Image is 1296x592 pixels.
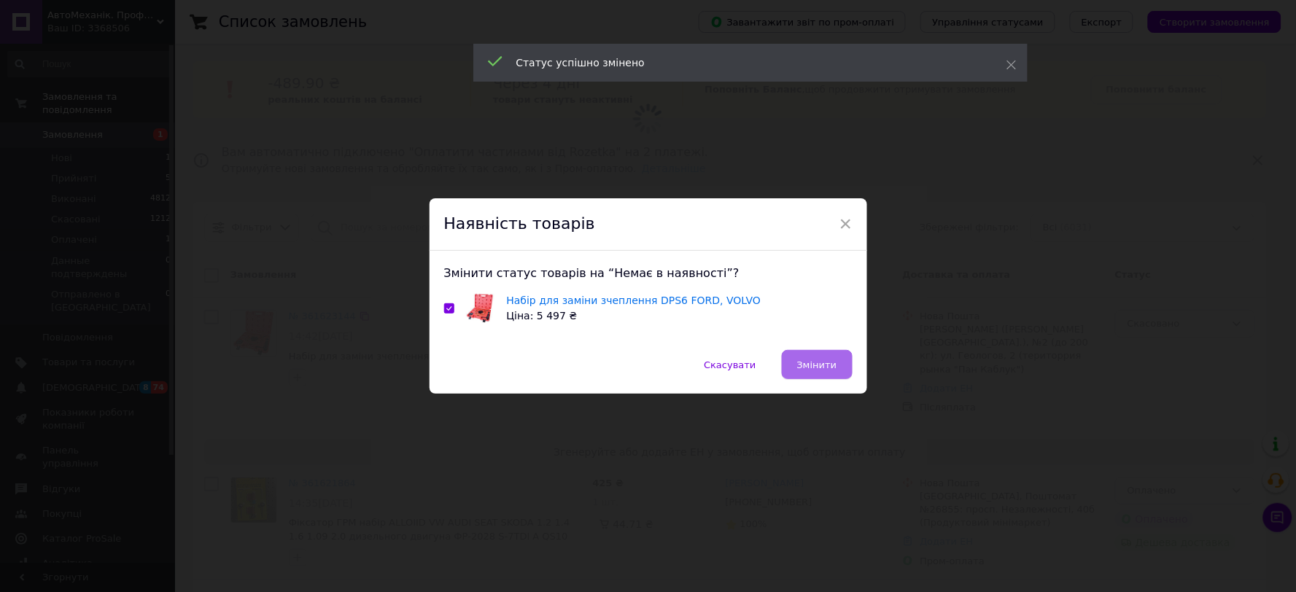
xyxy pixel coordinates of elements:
[797,359,837,370] span: Змінити
[444,265,853,281] div: Змінити статус товарів на “Немає в наявності”?
[688,350,771,379] button: Скасувати
[430,198,867,251] div: Наявність товарів
[704,359,756,370] span: Скасувати
[516,55,970,70] div: Статус успішно змінено
[507,308,761,324] div: Ціна: 5 497 ₴
[782,350,853,379] button: Змінити
[839,211,853,236] span: ×
[507,295,761,306] a: Набір для заміни зчеплення DPS6 FORD, VOLVO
